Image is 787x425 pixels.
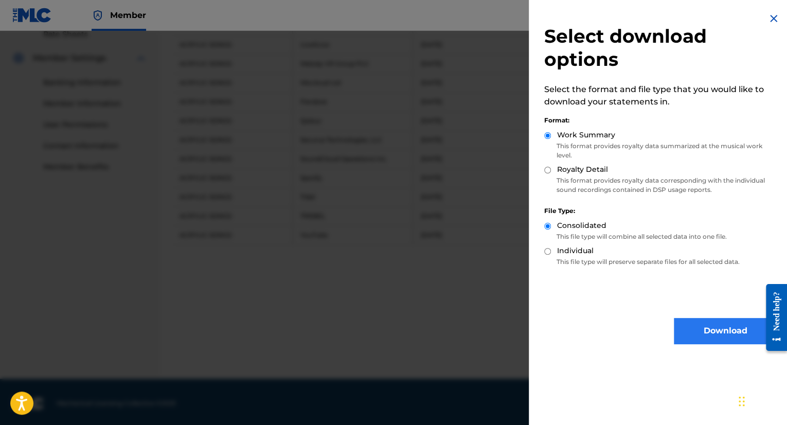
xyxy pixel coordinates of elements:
[544,257,777,267] p: This file type will preserve separate files for all selected data.
[92,9,104,22] img: Top Rightsholder
[557,220,606,231] label: Consolidated
[544,25,777,71] h2: Select download options
[544,116,777,125] div: Format:
[557,245,594,256] label: Individual
[739,386,745,417] div: Arrastrar
[758,280,787,355] iframe: Resource Center
[557,130,615,140] label: Work Summary
[110,9,146,21] span: Member
[544,206,777,216] div: File Type:
[736,376,787,425] iframe: Chat Widget
[12,8,52,23] img: MLC Logo
[557,164,608,175] label: Royalty Detail
[544,83,777,108] p: Select the format and file type that you would like to download your statements in.
[736,376,787,425] div: Widget de chat
[544,176,777,194] p: This format provides royalty data corresponding with the individual sound recordings contained in...
[674,318,777,344] button: Download
[544,141,777,160] p: This format provides royalty data summarized at the musical work level.
[544,232,777,241] p: This file type will combine all selected data into one file.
